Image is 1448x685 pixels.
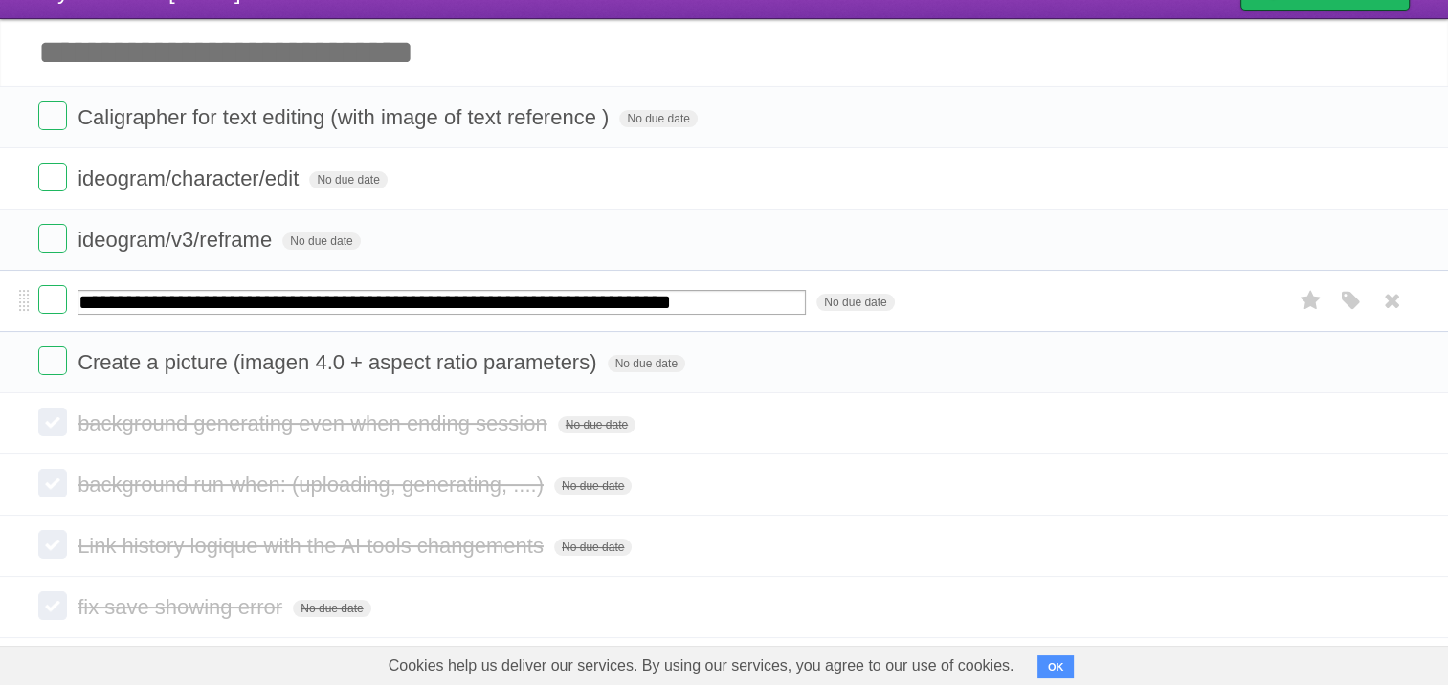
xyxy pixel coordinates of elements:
span: ideogram/v3/reframe [78,228,277,252]
span: Create a picture (imagen 4.0 + aspect ratio parameters) [78,350,601,374]
label: Done [38,101,67,130]
span: No due date [309,171,387,188]
span: Cookies help us deliver our services. By using our services, you agree to our use of cookies. [369,647,1034,685]
span: No due date [554,539,632,556]
label: Done [38,285,67,314]
span: ideogram/character/edit [78,166,303,190]
label: Done [38,346,67,375]
label: Done [38,591,67,620]
label: Done [38,469,67,497]
button: OK [1037,655,1075,678]
span: No due date [816,294,894,311]
span: No due date [282,232,360,250]
label: Done [38,163,67,191]
span: No due date [619,110,697,127]
label: Done [38,408,67,436]
label: Star task [1293,285,1329,317]
span: background run when: (uploading, generating, ....) [78,473,548,497]
label: Done [38,224,67,253]
span: background generating even when ending session [78,411,551,435]
span: Caligrapher for text editing (with image of text reference ) [78,105,613,129]
span: Link history logique with the AI tools changements [78,534,548,558]
span: No due date [608,355,685,372]
span: No due date [554,477,632,495]
span: No due date [558,416,635,433]
span: No due date [293,600,370,617]
span: fix save showing error [78,595,287,619]
label: Done [38,530,67,559]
